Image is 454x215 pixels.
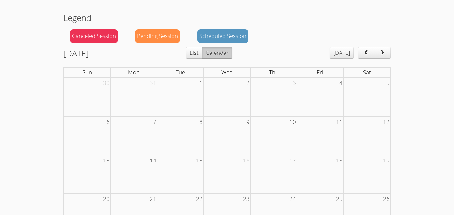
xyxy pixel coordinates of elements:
span: 13 [102,155,110,166]
span: 3 [292,78,297,89]
h2: [DATE] [63,47,89,59]
span: 17 [289,155,297,166]
span: Wed [221,68,233,76]
span: Fri [317,68,323,76]
span: 14 [149,155,157,166]
span: 22 [195,194,203,205]
span: 2 [246,78,250,89]
span: 10 [289,117,297,128]
button: [DATE] [330,47,354,59]
span: 19 [382,155,390,166]
span: 21 [149,194,157,205]
h2: Legend [63,11,391,24]
div: Pending Session [135,29,180,43]
button: next [374,47,391,59]
span: 1 [199,78,203,89]
span: Tue [176,68,185,76]
span: 31 [149,78,157,89]
span: 16 [242,155,250,166]
button: Calendar [202,47,232,59]
span: 7 [152,117,157,128]
span: 12 [382,117,390,128]
span: 6 [106,117,110,128]
span: 11 [335,117,343,128]
span: Thu [269,68,279,76]
div: Canceled Session [70,29,118,43]
span: Sun [82,68,92,76]
span: 23 [242,194,250,205]
span: 20 [102,194,110,205]
span: 24 [289,194,297,205]
span: Sat [363,68,371,76]
span: 8 [199,117,203,128]
span: Mon [128,68,140,76]
span: 25 [335,194,343,205]
span: 9 [246,117,250,128]
span: 15 [195,155,203,166]
span: 18 [335,155,343,166]
span: 30 [102,78,110,89]
span: 26 [382,194,390,205]
button: prev [358,47,375,59]
span: 4 [339,78,343,89]
div: Scheduled Session [197,29,248,43]
span: 5 [386,78,390,89]
button: List [186,47,202,59]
